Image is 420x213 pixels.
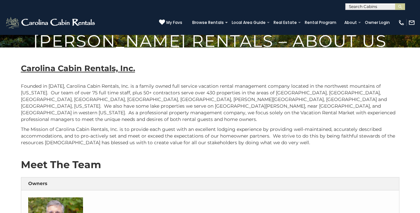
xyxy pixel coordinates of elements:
[28,180,47,186] strong: Owners
[398,19,405,26] img: phone-regular-white.png
[21,63,135,73] b: Carolina Cabin Rentals, Inc.
[408,19,415,26] img: mail-regular-white.png
[189,18,227,27] a: Browse Rentals
[228,18,269,27] a: Local Area Guide
[21,126,399,146] p: The Mission of Carolina Cabin Rentals, Inc. is to provide each guest with an excellent lodging ex...
[5,16,97,29] img: White-1-2.png
[21,83,399,123] p: Founded in [DATE], Carolina Cabin Rentals, Inc. is a family owned full service vacation rental ma...
[166,20,182,26] span: My Favs
[341,18,360,27] a: About
[159,19,182,26] a: My Favs
[21,159,101,171] strong: Meet The Team
[301,18,340,27] a: Rental Program
[270,18,300,27] a: Real Estate
[362,18,393,27] a: Owner Login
